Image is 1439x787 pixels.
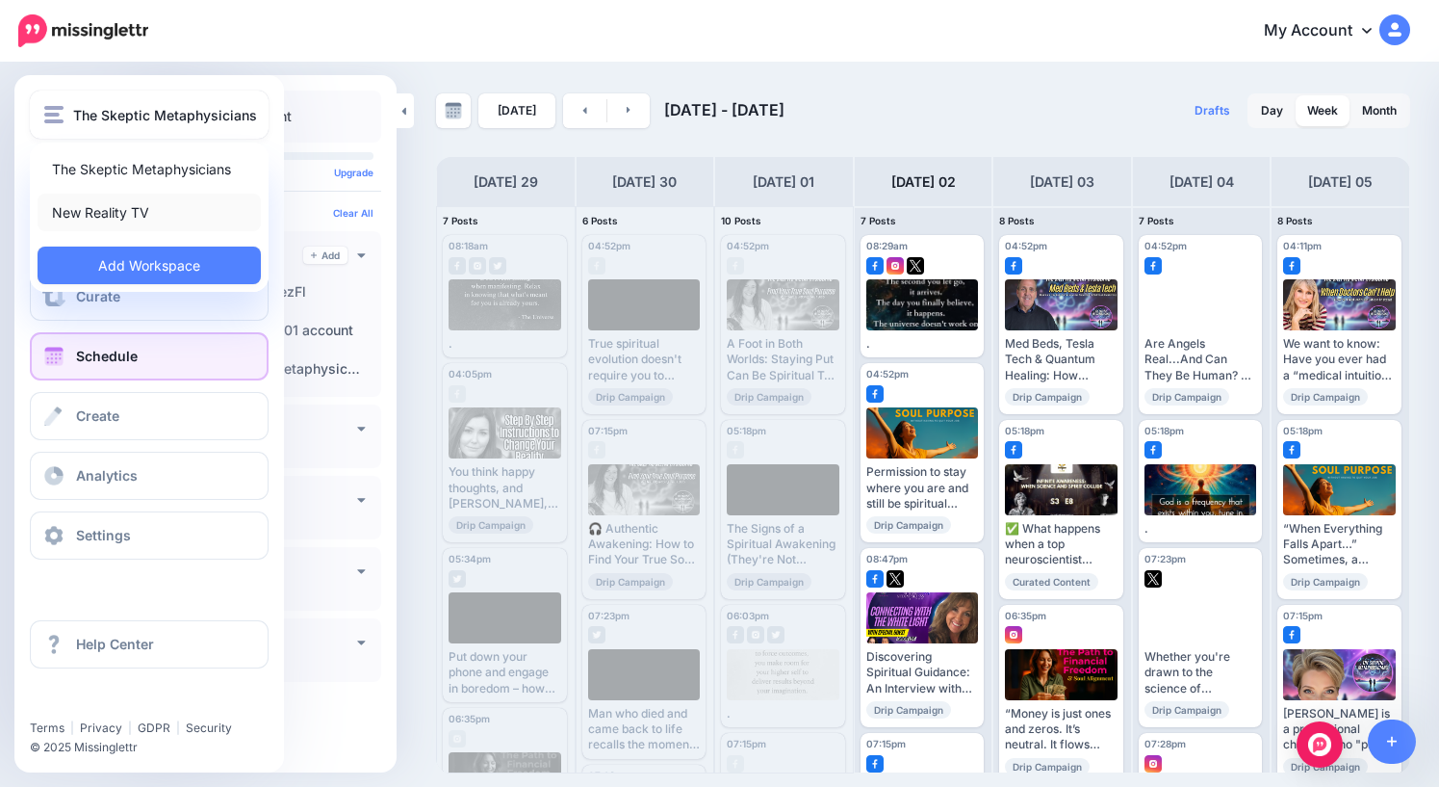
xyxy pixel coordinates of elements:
a: Month [1350,95,1408,126]
a: Security [186,721,232,735]
h4: [DATE] 04 [1169,171,1234,194]
div: Man who died and came back to life recalls the moment he saw 'the afterlife' [PERSON_NAME] was [D... [588,706,701,753]
div: Whether you're drawn to the science of frequency medicine or the mysticism of energy healing, thi... [1144,649,1257,696]
span: Drip Campaign [1144,701,1229,719]
img: instagram-square.png [887,257,904,275]
div: We want to know: Have you ever had a “medical intuition moment” where you just knew something abo... [1283,336,1396,383]
span: Drip Campaign [1005,758,1090,775]
span: 05:18pm [727,425,766,436]
h4: [DATE] 02 [891,171,956,194]
h4: [DATE] 29 [474,171,538,194]
div: Med Beds, Tesla Tech & Quantum Healing: How Consciousness Can Unlock True Wellness: [URL] #Metaph... [1005,336,1118,383]
div: ✅ What happens when a top neuroscientist confronts the mysteries of consciousness? ✅ [PERSON_NAME... [1005,521,1118,568]
a: My Account [1245,8,1410,55]
img: facebook-grey-square.png [449,257,466,275]
span: | [128,721,132,735]
iframe: Twitter Follow Button [30,693,179,712]
span: Drip Campaign [1144,388,1229,406]
button: The Skeptic Metaphysicians [30,91,269,139]
img: facebook-square.png [866,755,884,773]
h4: [DATE] 30 [612,171,677,194]
div: [PERSON_NAME] is a professional channel who "plays fluidly in the quantum realm," communicating w... [1283,706,1396,753]
img: facebook-square.png [1005,257,1022,275]
img: facebook-grey-square.png [449,385,466,403]
span: 07:28pm [1144,738,1186,749]
span: 05:18pm [1283,425,1323,436]
span: Drip Campaign [449,516,533,534]
img: instagram-grey-square.png [449,730,466,748]
span: 04:05pm [449,368,492,380]
img: facebook-grey-square.png [588,257,605,275]
span: Drip Campaign [588,573,673,590]
div: . [449,336,561,352]
img: facebook-square.png [866,257,884,275]
span: 04:52pm [866,368,909,380]
span: Schedule [76,348,138,364]
span: Drip Campaign [866,516,951,534]
span: 04:11pm [1283,240,1322,251]
h4: [DATE] 01 [753,171,814,194]
img: facebook-square.png [1144,257,1162,275]
span: 7 Posts [443,215,478,226]
span: | [176,721,180,735]
div: A Foot in Both Worlds: Staying Put Can Be Spiritual Too Read more 👉 [URL] #Awakening #Spiritualit... [727,336,839,383]
img: facebook-square.png [1283,257,1300,275]
img: twitter-square.png [887,570,904,588]
span: 7 Posts [1139,215,1174,226]
span: 04:52pm [1144,240,1187,251]
a: Add Workspace [38,247,261,284]
img: instagram-square.png [1005,626,1022,643]
div: You think happy thoughts, and [PERSON_NAME], you get happy things, right? WRONG! Find the real tr... [449,464,561,512]
span: 06:35pm [449,713,490,724]
span: 04:52pm [1005,240,1047,251]
a: Help Center [30,620,269,669]
img: menu.png [44,106,64,123]
a: Create [30,392,269,440]
img: facebook-square.png [866,385,884,403]
h4: [DATE] 03 [1030,171,1094,194]
span: 08:18am [449,240,488,251]
li: © 2025 Missinglettr [30,738,283,757]
div: 🎧 Authentic Awakening: How to Find Your True Soul Purpose Without Quitting Your Job Read more 👉 [... [588,521,701,568]
img: facebook-square.png [1283,626,1300,643]
span: 05:34pm [449,553,491,564]
span: The Skeptic Metaphysicians [73,104,257,126]
span: Drip Campaign [727,388,811,406]
span: 07:15pm [866,738,906,749]
a: Week [1296,95,1349,126]
span: Curated Content [1005,573,1098,590]
a: [DATE] [478,93,555,128]
a: Curate [30,273,269,321]
img: facebook-square.png [1005,441,1022,459]
div: . [727,706,839,721]
span: Analytics [76,467,138,484]
img: twitter-grey-square.png [588,626,605,643]
img: facebook-grey-square.png [727,441,744,459]
span: 04:52pm [727,240,769,251]
span: 07:15pm [1283,610,1323,621]
img: twitter-square.png [907,257,924,275]
div: “Money is just ones and zeros. It’s neutral. It flows where your energy invites it.” — [PERSON_NA... [1005,706,1118,753]
span: 07:15pm [727,738,766,749]
a: Schedule [30,332,269,380]
img: facebook-grey-square.png [727,257,744,275]
span: 6 Posts [582,215,618,226]
h4: [DATE] 05 [1308,171,1373,194]
a: Upgrade [334,167,373,178]
a: Privacy [80,721,122,735]
span: Create [76,407,119,424]
img: facebook-square.png [1283,441,1300,459]
a: Settings [30,512,269,560]
span: 7 Posts [861,215,896,226]
div: Are Angels Real...And Can They Be Human? A Holographic Dive into Divinity with [PERSON_NAME]: [UR... [1144,336,1257,383]
img: twitter-grey-square.png [449,570,466,588]
span: 06:35pm [1005,610,1046,621]
span: 07:15pm [588,425,628,436]
span: [DATE] - [DATE] [664,100,784,119]
span: Drip Campaign [588,388,673,406]
span: 06:03pm [727,610,769,621]
div: Permission to stay where you are and still be spiritual Read more 👉 [URL] #Awakening #Spiritualit... [866,464,979,512]
a: Day [1249,95,1295,126]
div: “When Everything Falls Apart…” Sometimes, a spiritual awakening doesn’t arrive with angel music a... [1283,521,1396,568]
img: calendar-grey-darker.png [445,102,462,119]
